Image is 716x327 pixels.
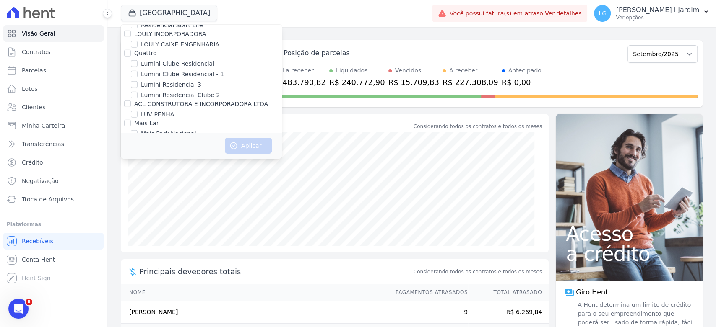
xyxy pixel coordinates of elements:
th: Nome [121,284,388,301]
span: LG [599,10,607,16]
span: Recebíveis [22,237,53,245]
label: LUV PENHA [141,110,174,119]
span: Crédito [22,158,43,167]
label: Lumini Clube Residencial - 1 [141,70,224,79]
span: Negativação [22,177,59,185]
div: R$ 0,00 [502,77,542,88]
label: Mais Park Nacional [141,129,196,138]
label: Lumini Residencial Clube 2 [141,91,220,100]
label: ACL CONSTRUTORA E INCORPORADORA LTDA [134,100,268,107]
span: a crédito [566,244,693,264]
label: LOULY INCORPORADORA [134,31,206,37]
div: Antecipado [508,66,542,75]
label: Quattro [134,50,156,57]
span: Conta Hent [22,255,55,264]
div: R$ 227.308,09 [443,77,498,88]
span: Transferências [22,140,64,148]
p: Ver opções [616,14,699,21]
a: Clientes [3,99,104,116]
span: Contratos [22,48,50,56]
a: Troca de Arquivos [3,191,104,208]
div: R$ 483.790,82 [270,77,326,88]
a: Contratos [3,44,104,60]
span: Visão Geral [22,29,55,38]
a: Lotes [3,80,104,97]
label: Residencial Start Life [141,21,203,30]
a: Recebíveis [3,233,104,250]
td: 9 [388,301,468,324]
div: Liquidados [336,66,368,75]
span: Clientes [22,103,45,111]
span: Você possui fatura(s) em atraso. [450,9,582,18]
div: Plataformas [7,219,100,229]
a: Conta Hent [3,251,104,268]
div: Vencidos [395,66,421,75]
label: LOULY CAIXE ENGENHARIA [141,40,219,49]
th: Total Atrasado [468,284,549,301]
label: Lumini Residencial 3 [141,80,201,89]
span: Minha Carteira [22,121,65,130]
div: Considerando todos os contratos e todos os meses [414,123,542,130]
span: Lotes [22,85,38,93]
span: Principais devedores totais [139,266,412,277]
span: Acesso [566,224,693,244]
span: Considerando todos os contratos e todos os meses [414,268,542,276]
button: Aplicar [225,138,272,154]
span: Parcelas [22,66,46,75]
div: R$ 240.772,90 [329,77,385,88]
th: Pagamentos Atrasados [388,284,468,301]
a: Crédito [3,154,104,171]
p: [PERSON_NAME] i Jardim [616,6,699,14]
a: Minha Carteira [3,117,104,134]
button: [GEOGRAPHIC_DATA] [121,5,217,21]
a: Visão Geral [3,25,104,42]
td: R$ 6.269,84 [468,301,549,324]
span: 8 [26,299,32,305]
label: Mais Lar [134,120,159,126]
button: LG [PERSON_NAME] i Jardim Ver opções [587,2,716,25]
label: Lumini Clube Residencial [141,59,214,68]
a: Negativação [3,173,104,189]
span: Giro Hent [576,287,608,297]
div: R$ 15.709,83 [388,77,439,88]
div: Total a receber [270,66,326,75]
div: Posição de parcelas [284,48,350,58]
a: Parcelas [3,62,104,79]
iframe: Intercom live chat [8,299,29,319]
span: Troca de Arquivos [22,195,74,203]
a: Ver detalhes [545,10,582,17]
div: A receber [449,66,478,75]
a: Transferências [3,136,104,152]
td: [PERSON_NAME] [121,301,388,324]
